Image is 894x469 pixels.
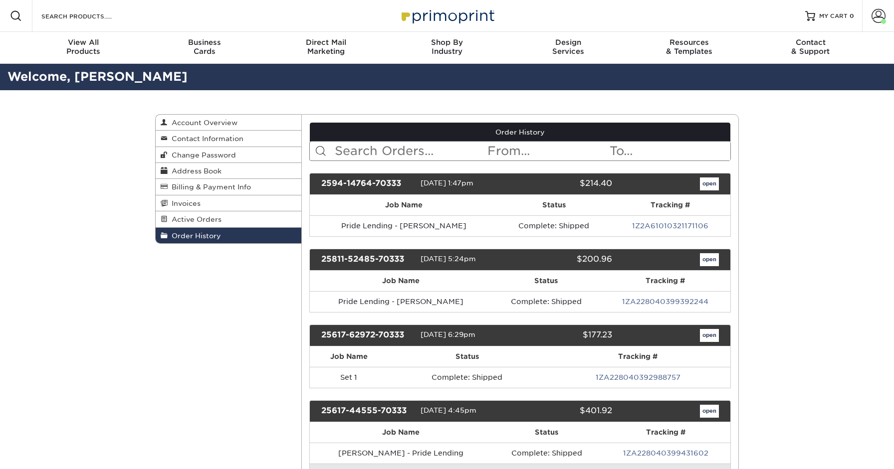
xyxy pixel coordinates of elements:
td: Complete: Shipped [498,215,610,236]
th: Status [498,195,610,215]
a: Resources& Templates [629,32,750,64]
span: Billing & Payment Info [168,183,251,191]
td: Pride Lending - [PERSON_NAME] [310,215,498,236]
span: Design [507,38,629,47]
a: 1ZA228040392988757 [596,373,680,381]
span: [DATE] 5:24pm [421,255,476,263]
span: Contact Information [168,135,243,143]
span: [DATE] 4:45pm [421,406,476,414]
a: Contact& Support [750,32,871,64]
td: Complete: Shipped [388,367,546,388]
span: Active Orders [168,215,222,223]
span: Business [144,38,265,47]
a: open [700,329,719,342]
a: open [700,253,719,266]
input: From... [486,142,608,160]
th: Status [492,422,601,443]
div: & Templates [629,38,750,56]
a: Address Book [156,163,301,179]
th: Status [492,271,601,291]
td: Complete: Shipped [492,443,601,464]
th: Tracking # [610,195,730,215]
div: Industry [387,38,508,56]
div: $177.23 [512,329,619,342]
a: Invoices [156,195,301,211]
a: open [700,405,719,418]
div: 25617-44555-70333 [314,405,421,418]
span: Change Password [168,151,236,159]
td: Pride Lending - [PERSON_NAME] [310,291,492,312]
div: Marketing [265,38,387,56]
div: & Support [750,38,871,56]
a: Active Orders [156,211,301,227]
a: Change Password [156,147,301,163]
a: Order History [156,228,301,243]
span: Shop By [387,38,508,47]
a: Order History [310,123,731,142]
input: To... [609,142,730,160]
span: View All [23,38,144,47]
span: Resources [629,38,750,47]
input: SEARCH PRODUCTS..... [40,10,138,22]
div: $214.40 [512,177,619,190]
div: 2594-14764-70333 [314,177,421,190]
div: Services [507,38,629,56]
a: Direct MailMarketing [265,32,387,64]
a: 1ZA228040399431602 [623,449,708,457]
a: Contact Information [156,131,301,147]
div: Cards [144,38,265,56]
div: Products [23,38,144,56]
span: Invoices [168,199,201,207]
span: MY CART [819,12,848,20]
span: 0 [850,12,854,19]
a: Account Overview [156,115,301,131]
th: Job Name [310,346,389,367]
span: [DATE] 1:47pm [421,179,473,187]
th: Tracking # [601,271,730,291]
input: Search Orders... [334,142,487,160]
th: Job Name [310,271,492,291]
a: DesignServices [507,32,629,64]
td: Complete: Shipped [492,291,601,312]
a: View AllProducts [23,32,144,64]
div: 25617-62972-70333 [314,329,421,342]
th: Status [388,346,546,367]
span: Direct Mail [265,38,387,47]
th: Job Name [310,422,492,443]
a: Billing & Payment Info [156,179,301,195]
a: Shop ByIndustry [387,32,508,64]
a: open [700,177,719,190]
span: Address Book [168,167,222,175]
span: Account Overview [168,119,237,127]
span: Contact [750,38,871,47]
div: $401.92 [512,405,619,418]
a: 1ZA228040399392244 [622,298,708,306]
span: [DATE] 6:29pm [421,330,475,338]
a: 1Z2A61010321171106 [632,222,708,230]
div: $200.96 [512,253,619,266]
td: [PERSON_NAME] - Pride Lending [310,443,492,464]
span: Order History [168,232,221,240]
a: BusinessCards [144,32,265,64]
th: Tracking # [601,422,730,443]
th: Tracking # [546,346,730,367]
img: Primoprint [397,5,497,26]
th: Job Name [310,195,498,215]
td: Set 1 [310,367,389,388]
div: 25811-52485-70333 [314,253,421,266]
